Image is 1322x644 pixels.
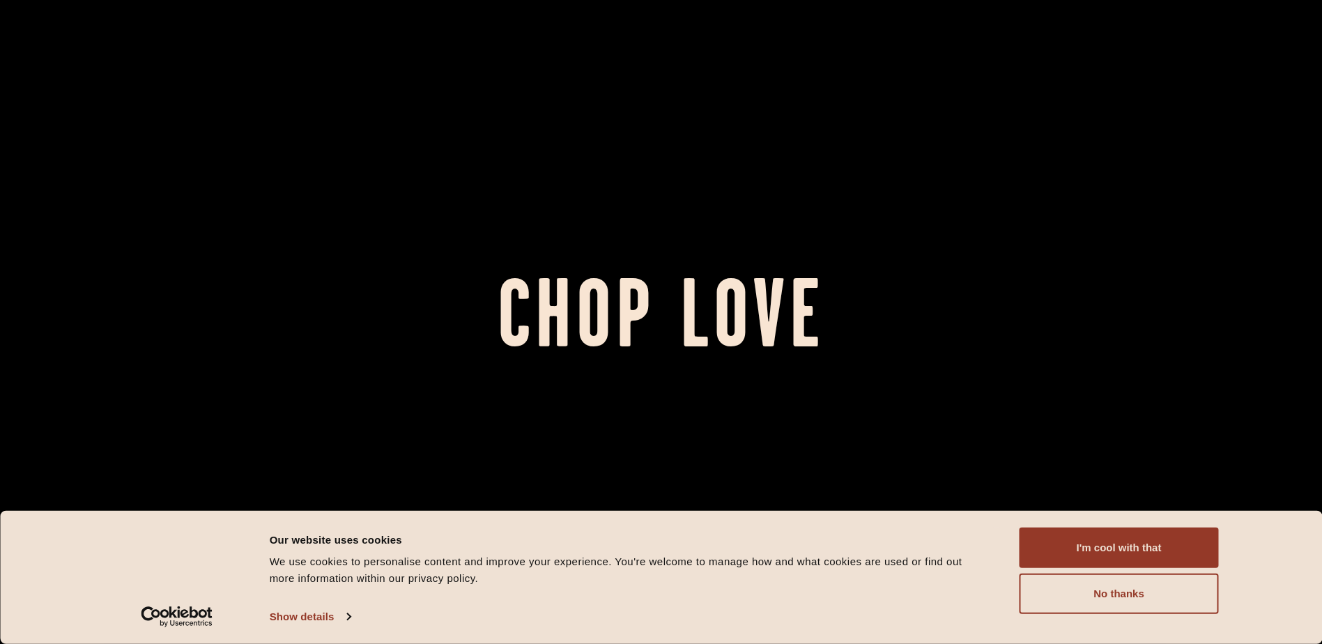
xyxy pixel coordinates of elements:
[270,606,351,627] a: Show details
[270,531,988,548] div: Our website uses cookies
[116,606,238,627] a: Usercentrics Cookiebot - opens in a new window
[270,553,988,587] div: We use cookies to personalise content and improve your experience. You're welcome to manage how a...
[1020,528,1219,568] button: I'm cool with that
[1020,574,1219,614] button: No thanks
